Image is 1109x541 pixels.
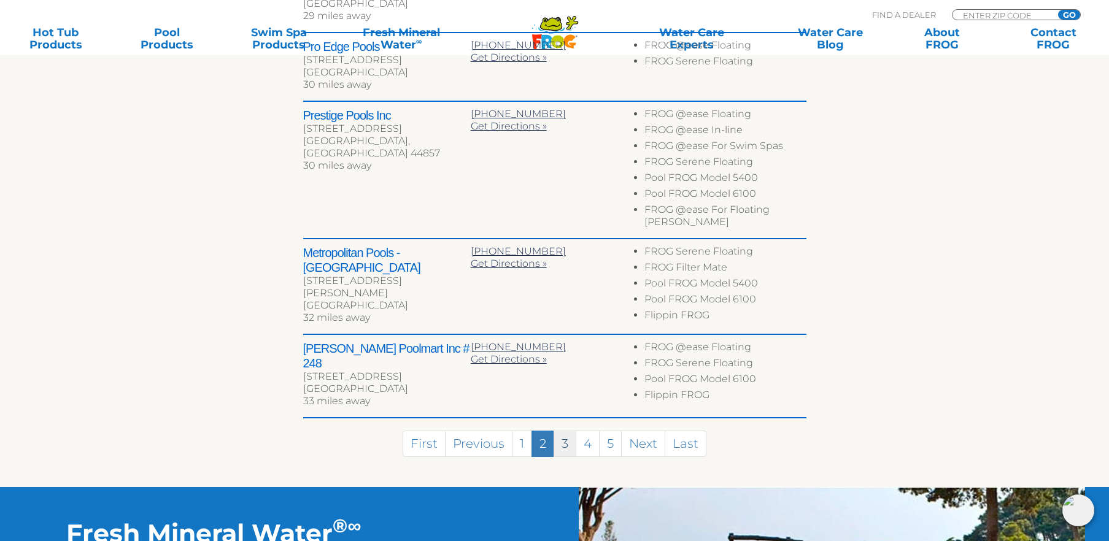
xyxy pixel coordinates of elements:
div: [GEOGRAPHIC_DATA] [303,299,471,312]
img: openIcon [1062,494,1094,526]
a: ContactFROG [1010,26,1097,51]
div: [GEOGRAPHIC_DATA] [303,383,471,395]
sup: ® [333,514,347,537]
a: [PHONE_NUMBER] [471,341,566,353]
a: [PHONE_NUMBER] [471,245,566,257]
a: PoolProducts [124,26,211,51]
span: 32 miles away [303,312,370,323]
li: FROG Serene Floating [644,156,806,172]
div: [GEOGRAPHIC_DATA] [303,66,471,79]
a: 2 [531,431,554,457]
li: FROG @ease Floating [644,341,806,357]
li: FROG @ease Floating [644,39,806,55]
li: Pool FROG Model 6100 [644,373,806,389]
li: FROG @ease In-line [644,124,806,140]
a: Next [621,431,665,457]
li: Flippin FROG [644,309,806,325]
a: Water CareBlog [787,26,873,51]
span: 29 miles away [303,10,371,21]
a: [PHONE_NUMBER] [471,39,566,51]
li: Pool FROG Model 5400 [644,172,806,188]
p: Find A Dealer [872,9,936,20]
h2: [PERSON_NAME] Poolmart Inc # 248 [303,341,471,370]
div: [STREET_ADDRESS][PERSON_NAME] [303,275,471,299]
a: 1 [512,431,532,457]
input: GO [1058,10,1080,20]
a: Previous [445,431,512,457]
a: Get Directions » [471,258,547,269]
div: [STREET_ADDRESS] [303,123,471,135]
span: 30 miles away [303,79,371,90]
span: 33 miles away [303,395,370,407]
a: Get Directions » [471,52,547,63]
sup: ∞ [347,514,361,537]
li: FROG Serene Floating [644,357,806,373]
li: Pool FROG Model 5400 [644,277,806,293]
li: FROG Filter Mate [644,261,806,277]
li: FROG Serene Floating [644,245,806,261]
div: [GEOGRAPHIC_DATA], [GEOGRAPHIC_DATA] 44857 [303,135,471,159]
a: First [403,431,446,457]
h2: Prestige Pools Inc [303,108,471,123]
a: Get Directions » [471,353,547,365]
a: AboutFROG [898,26,985,51]
a: 3 [554,431,576,457]
li: FROG @ease For Swim Spas [644,140,806,156]
h2: Metropolitan Pools - [GEOGRAPHIC_DATA] [303,245,471,275]
li: FROG @ease For Floating [PERSON_NAME] [644,204,806,232]
a: 4 [576,431,600,457]
input: Zip Code Form [962,10,1045,20]
span: 30 miles away [303,159,371,171]
li: Flippin FROG [644,389,806,405]
div: [STREET_ADDRESS] [303,370,471,383]
div: [STREET_ADDRESS] [303,54,471,66]
a: 5 [599,431,622,457]
a: Swim SpaProducts [236,26,322,51]
h2: Pro Edge Pools [303,39,471,54]
a: [PHONE_NUMBER] [471,108,566,120]
li: Pool FROG Model 6100 [644,293,806,309]
a: Get Directions » [471,120,547,132]
a: Hot TubProducts [12,26,99,51]
a: Last [665,431,706,457]
li: Pool FROG Model 6100 [644,188,806,204]
li: FROG @ease Floating [644,108,806,124]
li: FROG Serene Floating [644,55,806,71]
